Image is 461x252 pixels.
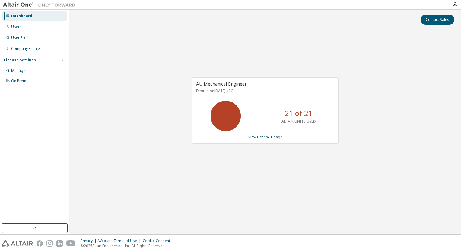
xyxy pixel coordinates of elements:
[11,24,22,29] div: Users
[46,240,53,247] img: instagram.svg
[56,240,63,247] img: linkedin.svg
[3,2,78,8] img: Altair One
[11,68,28,73] div: Managed
[37,240,43,247] img: facebook.svg
[421,15,454,25] button: Contact Sales
[248,134,282,140] a: View License Usage
[81,243,174,248] p: © 2025 Altair Engineering, Inc. All Rights Reserved.
[11,14,32,18] div: Dashboard
[11,79,26,83] div: On Prem
[98,238,143,243] div: Website Terms of Use
[196,88,333,93] p: Expires on [DATE] UTC
[281,119,316,124] p: ALTAIR UNITS USED
[4,58,36,63] div: License Settings
[81,238,98,243] div: Privacy
[11,46,40,51] div: Company Profile
[2,240,33,247] img: altair_logo.svg
[196,81,247,87] span: AU Mechanical Engineer
[11,35,32,40] div: User Profile
[285,108,313,118] p: 21 of 21
[66,240,75,247] img: youtube.svg
[143,238,174,243] div: Cookie Consent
